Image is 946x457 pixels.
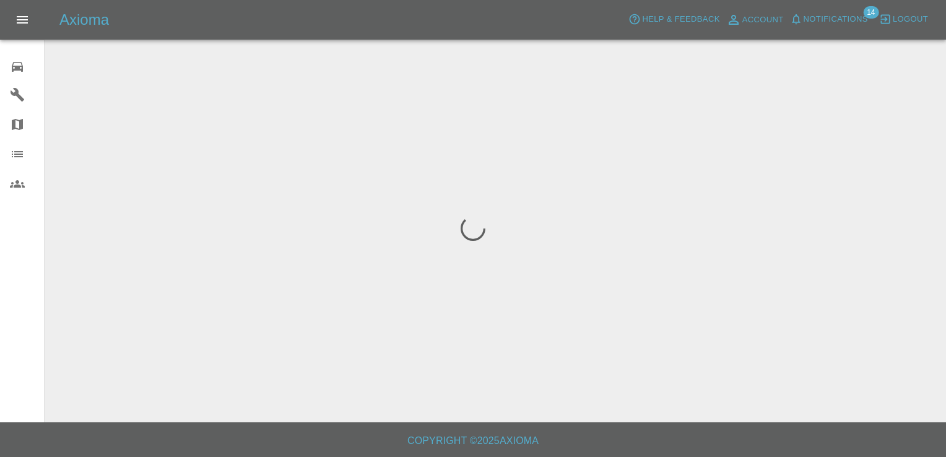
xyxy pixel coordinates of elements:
span: Logout [893,12,928,27]
button: Open drawer [7,5,37,35]
h6: Copyright © 2025 Axioma [10,432,936,450]
span: Account [742,13,784,27]
h5: Axioma [59,10,109,30]
a: Account [723,10,787,30]
span: 14 [863,6,879,19]
button: Help & Feedback [625,10,723,29]
span: Notifications [804,12,868,27]
button: Logout [876,10,931,29]
button: Notifications [787,10,871,29]
span: Help & Feedback [642,12,719,27]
